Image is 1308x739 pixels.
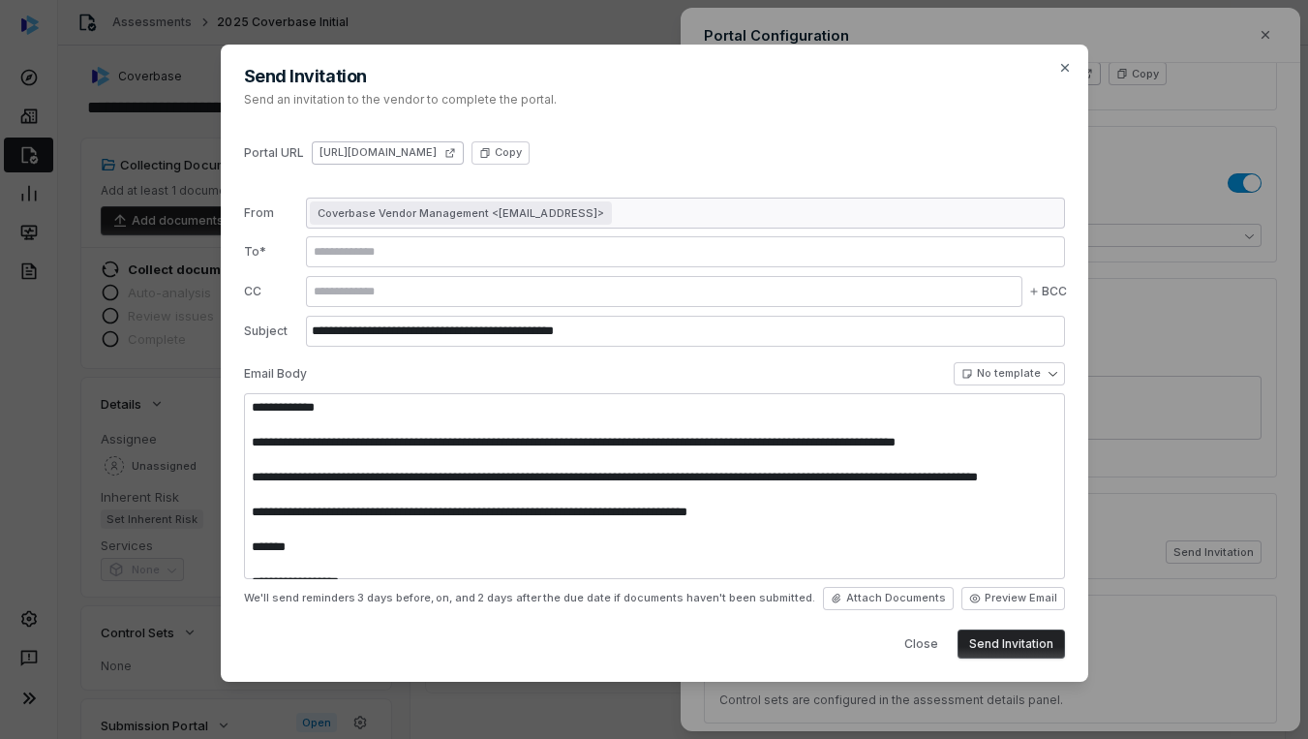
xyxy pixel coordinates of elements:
label: Email Body [244,366,307,382]
span: Coverbase Vendor Management <[EMAIL_ADDRESS]> [318,205,604,221]
button: Copy [471,141,530,165]
span: Attach Documents [846,591,946,605]
button: Send Invitation [958,630,1065,659]
a: [URL][DOMAIN_NAME] [312,141,464,165]
p: Send an invitation to the vendor to complete the portal. [244,91,1065,108]
label: CC [244,284,298,299]
span: on, and [436,591,475,604]
label: From [244,205,298,221]
span: 3 days before, [357,591,434,604]
span: We'll send reminders [244,591,355,605]
button: Attach Documents [823,587,954,610]
label: Portal URL [244,145,304,161]
button: BCC [1024,269,1071,314]
h2: Send Invitation [244,68,1065,85]
label: Subject [244,323,298,339]
span: 2 days after [477,591,541,604]
button: Preview Email [961,587,1065,610]
button: Close [893,630,950,659]
span: the due date if documents haven't been submitted. [543,591,815,605]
